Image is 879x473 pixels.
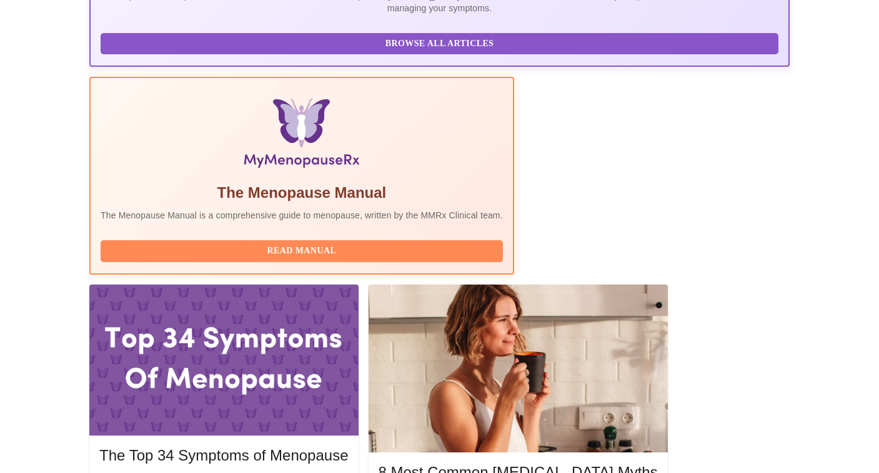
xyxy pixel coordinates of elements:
[101,33,778,55] button: Browse All Articles
[101,209,503,222] p: The Menopause Manual is a comprehensive guide to menopause, written by the MMRx Clinical team.
[101,245,506,255] a: Read Manual
[164,98,439,173] img: Menopause Manual
[99,446,348,466] h5: The Top 34 Symptoms of Menopause
[101,37,782,48] a: Browse All Articles
[113,36,766,52] span: Browse All Articles
[113,243,490,259] span: Read Manual
[101,240,503,262] button: Read Manual
[101,183,503,203] h5: The Menopause Manual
